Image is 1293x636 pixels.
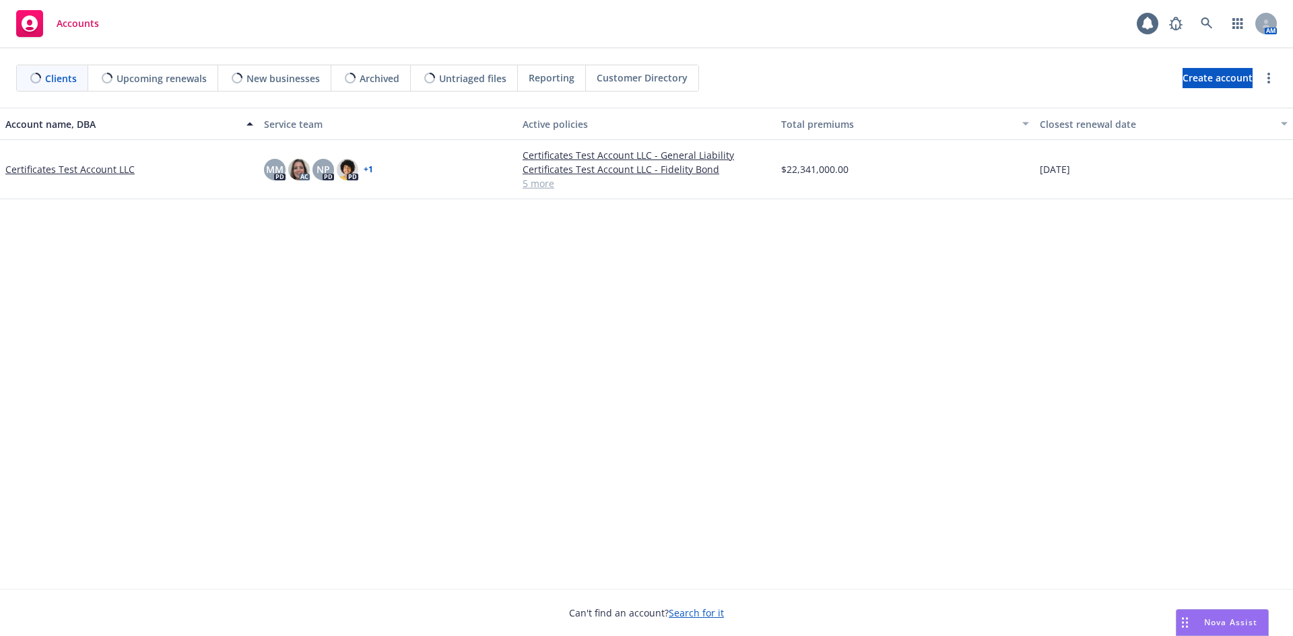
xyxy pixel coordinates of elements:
span: Untriaged files [439,71,506,85]
a: Accounts [11,5,104,42]
a: Switch app [1224,10,1251,37]
a: more [1261,70,1277,86]
a: Search [1193,10,1220,37]
span: Clients [45,71,77,85]
div: Account name, DBA [5,117,238,131]
a: Certificates Test Account LLC [5,162,135,176]
span: Upcoming renewals [117,71,207,85]
div: Service team [264,117,512,131]
span: [DATE] [1040,162,1070,176]
span: Reporting [529,71,574,85]
a: Certificates Test Account LLC - General Liability [523,148,770,162]
button: Service team [259,108,517,140]
span: MM [266,162,284,176]
img: photo [337,159,358,180]
span: Archived [360,71,399,85]
div: Total premiums [781,117,1014,131]
span: $22,341,000.00 [781,162,849,176]
span: Accounts [57,18,99,29]
a: Create account [1183,68,1253,88]
button: Total premiums [776,108,1034,140]
img: photo [288,159,310,180]
a: Report a Bug [1162,10,1189,37]
span: Customer Directory [597,71,688,85]
span: Can't find an account? [569,606,724,620]
a: Search for it [669,606,724,619]
a: + 1 [364,166,373,174]
div: Active policies [523,117,770,131]
span: NP [317,162,330,176]
span: Create account [1183,65,1253,91]
button: Active policies [517,108,776,140]
div: Closest renewal date [1040,117,1273,131]
span: New businesses [246,71,320,85]
button: Nova Assist [1176,609,1269,636]
a: 5 more [523,176,770,190]
span: Nova Assist [1204,616,1257,628]
button: Closest renewal date [1034,108,1293,140]
a: Certificates Test Account LLC - Fidelity Bond [523,162,770,176]
div: Drag to move [1176,610,1193,635]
